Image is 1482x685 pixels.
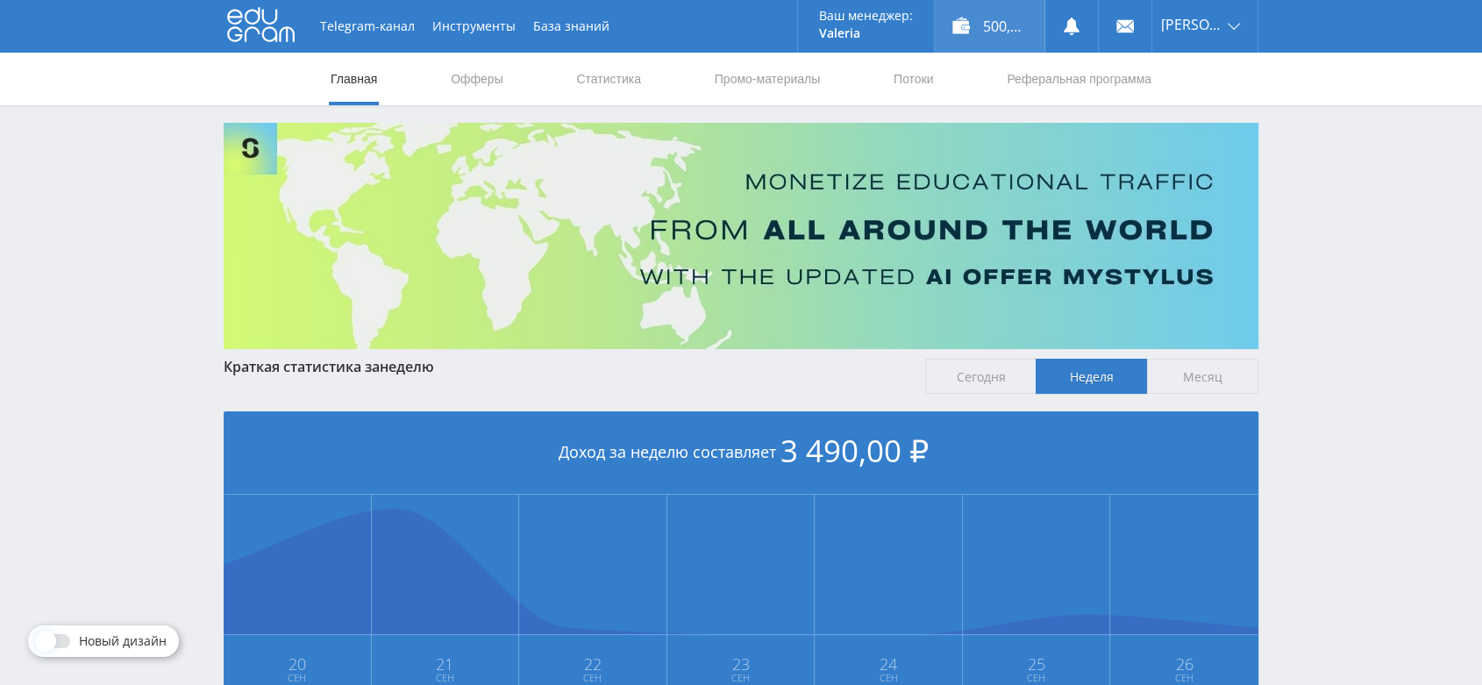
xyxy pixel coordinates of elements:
span: Месяц [1147,359,1258,394]
span: неделю [380,357,434,376]
div: Краткая статистика за [224,359,908,375]
p: Ваш менеджер: [819,9,913,23]
span: Неделя [1036,359,1147,394]
span: Сен [668,671,814,685]
span: [PERSON_NAME] [1161,18,1222,32]
p: Valeria [819,26,913,40]
span: Сен [1111,671,1258,685]
span: Сен [224,671,370,685]
a: Промо-материалы [713,53,822,105]
img: Banner [224,123,1258,349]
span: Сегодня [925,359,1037,394]
span: Сен [373,671,518,685]
a: Офферы [449,53,505,105]
span: Новый дизайн [79,634,167,648]
span: Сен [964,671,1109,685]
span: 24 [816,657,961,671]
span: Сен [816,671,961,685]
span: Сен [520,671,666,685]
span: 3 490,00 ₽ [780,430,929,471]
a: Главная [329,53,379,105]
span: 21 [373,657,518,671]
span: 25 [964,657,1109,671]
span: 26 [1111,657,1258,671]
span: 20 [224,657,370,671]
span: 23 [668,657,814,671]
a: Статистика [574,53,643,105]
a: Потоки [892,53,936,105]
a: Реферальная программа [1005,53,1153,105]
span: 22 [520,657,666,671]
div: Доход за неделю составляет [224,411,1258,495]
